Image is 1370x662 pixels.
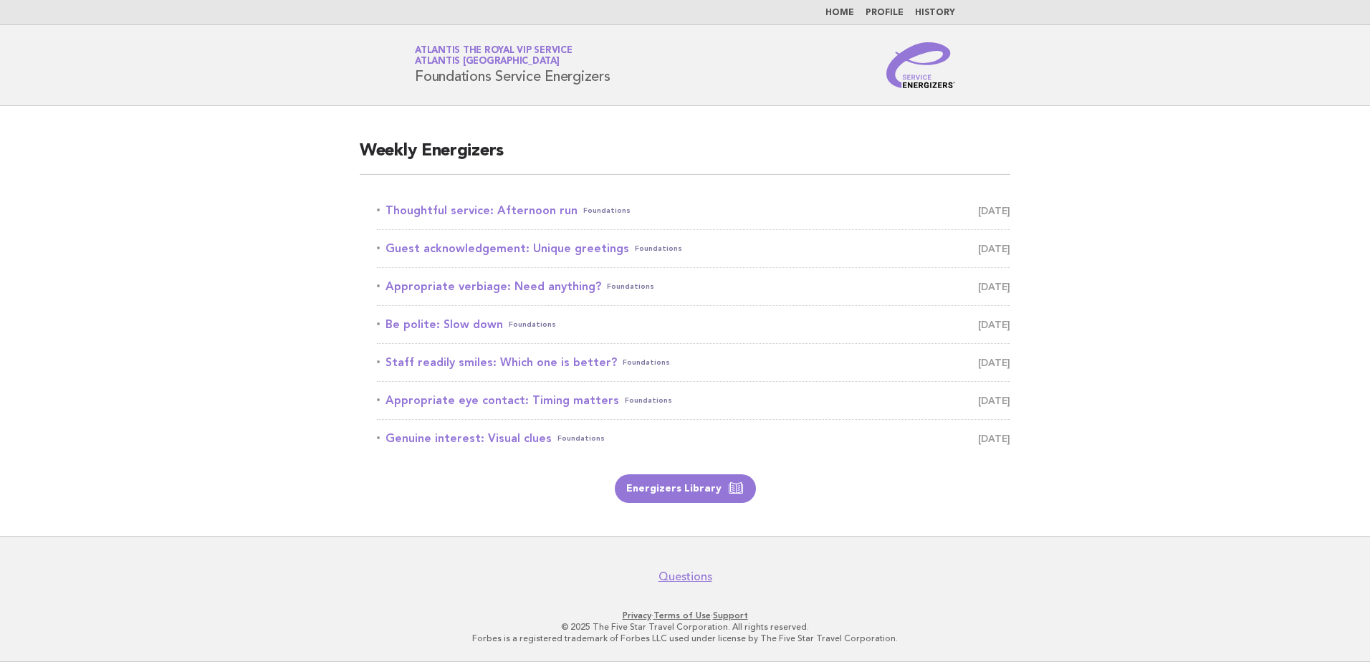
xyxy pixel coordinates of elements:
[583,201,631,221] span: Foundations
[978,390,1010,411] span: [DATE]
[246,633,1124,644] p: Forbes is a registered trademark of Forbes LLC used under license by The Five Star Travel Corpora...
[246,621,1124,633] p: © 2025 The Five Star Travel Corporation. All rights reserved.
[377,352,1010,373] a: Staff readily smiles: Which one is better?Foundations [DATE]
[978,201,1010,221] span: [DATE]
[377,390,1010,411] a: Appropriate eye contact: Timing mattersFoundations [DATE]
[978,315,1010,335] span: [DATE]
[246,610,1124,621] p: · ·
[377,239,1010,259] a: Guest acknowledgement: Unique greetingsFoundations [DATE]
[557,428,605,448] span: Foundations
[415,46,573,66] a: Atlantis the Royal VIP ServiceAtlantis [GEOGRAPHIC_DATA]
[915,9,955,17] a: History
[978,277,1010,297] span: [DATE]
[607,277,654,297] span: Foundations
[615,474,756,503] a: Energizers Library
[415,57,560,67] span: Atlantis [GEOGRAPHIC_DATA]
[623,610,651,620] a: Privacy
[377,277,1010,297] a: Appropriate verbiage: Need anything?Foundations [DATE]
[360,140,1010,175] h2: Weekly Energizers
[886,42,955,88] img: Service Energizers
[415,47,610,84] h1: Foundations Service Energizers
[866,9,904,17] a: Profile
[978,352,1010,373] span: [DATE]
[635,239,682,259] span: Foundations
[509,315,556,335] span: Foundations
[377,201,1010,221] a: Thoughtful service: Afternoon runFoundations [DATE]
[377,428,1010,448] a: Genuine interest: Visual cluesFoundations [DATE]
[978,239,1010,259] span: [DATE]
[658,570,712,584] a: Questions
[377,315,1010,335] a: Be polite: Slow downFoundations [DATE]
[825,9,854,17] a: Home
[625,390,672,411] span: Foundations
[653,610,711,620] a: Terms of Use
[978,428,1010,448] span: [DATE]
[623,352,670,373] span: Foundations
[713,610,748,620] a: Support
